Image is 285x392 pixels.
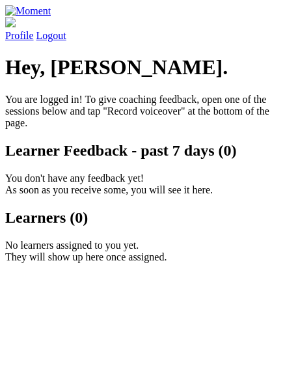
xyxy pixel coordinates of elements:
p: No learners assigned to you yet. They will show up here once assigned. [5,240,280,263]
h1: Hey, [PERSON_NAME]. [5,55,280,79]
h2: Learner Feedback - past 7 days (0) [5,142,280,160]
p: You are logged in! To give coaching feedback, open one of the sessions below and tap "Record voic... [5,94,280,129]
a: Profile [5,17,280,41]
img: default_avatar-b4e2223d03051bc43aaaccfb402a43260a3f17acc7fafc1603fdf008d6cba3c9.png [5,17,16,27]
p: You don't have any feedback yet! As soon as you receive some, you will see it here. [5,173,280,196]
h2: Learners (0) [5,209,280,227]
a: Logout [36,30,66,41]
img: Moment [5,5,51,17]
